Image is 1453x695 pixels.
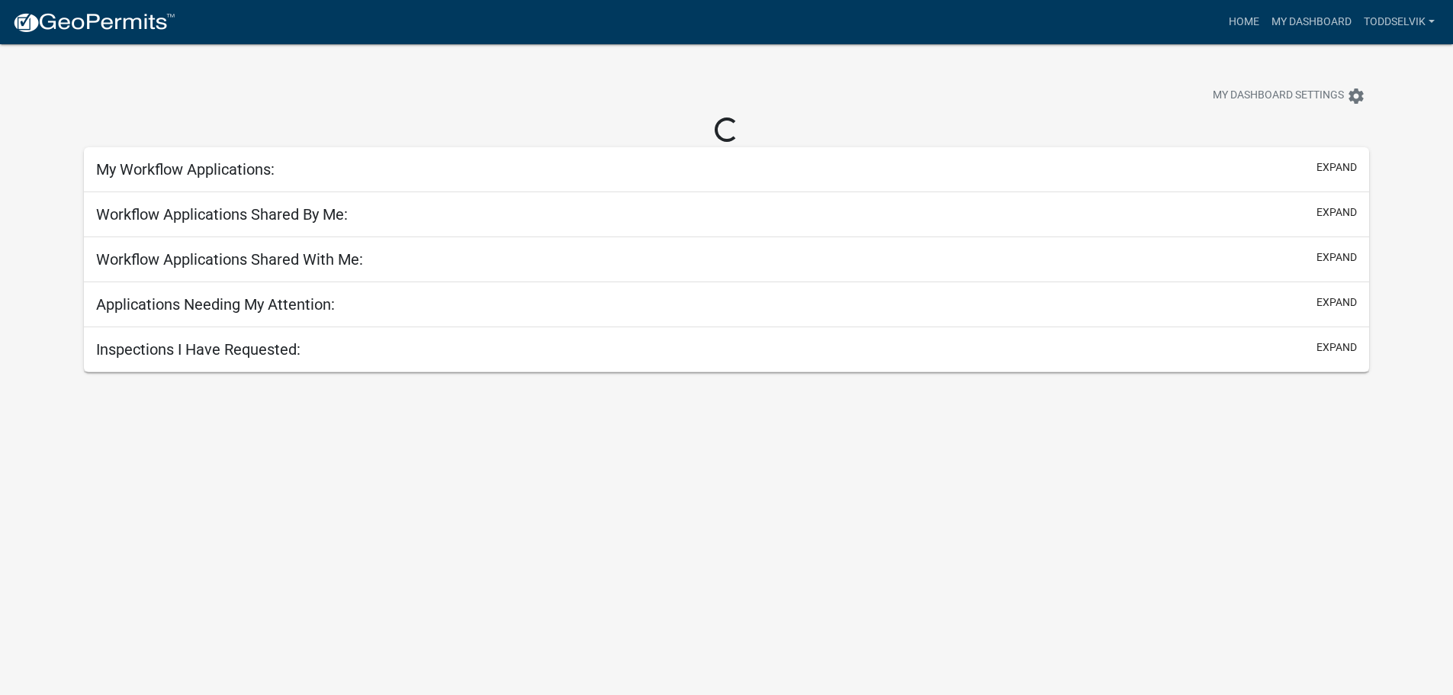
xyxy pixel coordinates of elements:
[1316,294,1357,310] button: expand
[1223,8,1265,37] a: Home
[96,295,335,314] h5: Applications Needing My Attention:
[1358,8,1441,37] a: toddselvik
[96,205,348,224] h5: Workflow Applications Shared By Me:
[1201,81,1377,111] button: My Dashboard Settingssettings
[96,340,301,359] h5: Inspections I Have Requested:
[96,250,363,269] h5: Workflow Applications Shared With Me:
[1316,339,1357,356] button: expand
[1265,8,1358,37] a: My Dashboard
[1213,87,1344,105] span: My Dashboard Settings
[1316,159,1357,175] button: expand
[1316,249,1357,265] button: expand
[1316,204,1357,220] button: expand
[96,160,275,179] h5: My Workflow Applications:
[1347,87,1365,105] i: settings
